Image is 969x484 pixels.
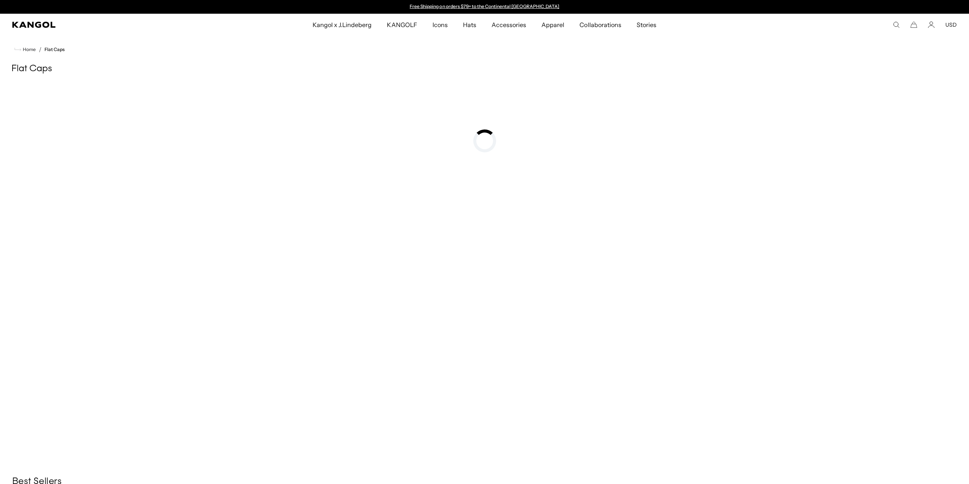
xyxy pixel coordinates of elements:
[455,14,484,36] a: Hats
[410,3,559,9] a: Free Shipping on orders $79+ to the Continental [GEOGRAPHIC_DATA]
[406,4,563,10] slideshow-component: Announcement bar
[637,14,656,36] span: Stories
[492,14,526,36] span: Accessories
[534,14,572,36] a: Apparel
[893,21,900,28] summary: Search here
[433,14,448,36] span: Icons
[541,14,564,36] span: Apparel
[406,4,563,10] div: 1 of 2
[463,14,476,36] span: Hats
[379,14,425,36] a: KANGOLF
[36,45,42,54] li: /
[910,21,917,28] button: Cart
[928,21,935,28] a: Account
[305,14,380,36] a: Kangol x J.Lindeberg
[579,14,621,36] span: Collaborations
[21,47,36,52] span: Home
[313,14,372,36] span: Kangol x J.Lindeberg
[425,14,455,36] a: Icons
[45,47,65,52] a: Flat Caps
[12,22,208,28] a: Kangol
[629,14,664,36] a: Stories
[11,63,958,75] h1: Flat Caps
[945,21,957,28] button: USD
[387,14,417,36] span: KANGOLF
[14,46,36,53] a: Home
[572,14,629,36] a: Collaborations
[484,14,534,36] a: Accessories
[406,4,563,10] div: Announcement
